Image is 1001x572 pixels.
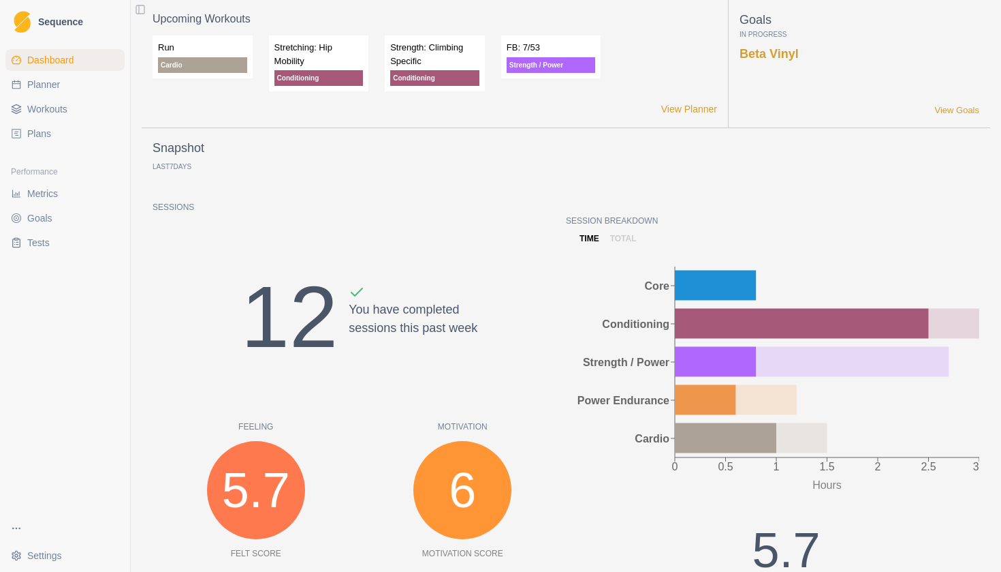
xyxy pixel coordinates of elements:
[5,98,125,120] a: Workouts
[274,70,364,86] p: Conditioning
[170,163,174,170] span: 7
[38,17,83,27] span: Sequence
[274,41,364,67] p: Stretching: Hip Mobility
[921,461,936,472] tspan: 2.5
[718,461,733,472] tspan: 0.5
[5,161,125,183] div: Performance
[158,57,247,73] p: Cardio
[740,47,799,61] a: Beta Vinyl
[390,70,479,86] p: Conditioning
[153,11,717,27] p: Upcoming Workouts
[740,29,979,40] p: In Progress
[27,187,58,200] span: Metrics
[812,479,842,491] tspan: Hours
[241,252,338,382] div: 12
[819,461,834,472] tspan: 1.5
[740,11,979,29] p: Goals
[5,123,125,145] a: Plans
[610,232,637,245] p: total
[661,102,717,117] a: View Planner
[449,453,476,527] span: 6
[875,461,881,472] tspan: 2
[566,215,979,227] p: Session Breakdown
[222,453,290,527] span: 5.7
[583,357,669,368] tspan: Strength / Power
[774,461,780,472] tspan: 1
[645,280,670,292] tspan: Core
[27,102,67,116] span: Workouts
[27,127,51,140] span: Plans
[349,284,477,382] div: You have completed sessions this past week
[27,53,74,67] span: Dashboard
[5,74,125,95] a: Planner
[14,11,31,33] img: Logo
[507,41,596,55] p: FB: 7/53
[579,232,599,245] p: time
[934,104,979,117] a: View Goals
[27,78,60,91] span: Planner
[5,183,125,205] a: Metrics
[422,547,503,560] p: Motivation Score
[5,207,125,229] a: Goals
[153,421,360,433] p: Feeling
[5,49,125,71] a: Dashboard
[507,57,596,73] p: Strength / Power
[390,41,479,67] p: Strength: Climbing Specific
[635,433,669,445] tspan: Cardio
[602,318,669,330] tspan: Conditioning
[153,201,566,213] p: Sessions
[5,5,125,38] a: LogoSequence
[153,139,204,157] p: Snapshot
[5,232,125,254] a: Tests
[27,236,50,250] span: Tests
[672,461,678,472] tspan: 0
[153,163,191,170] p: Last Days
[231,547,281,560] p: Felt Score
[27,211,52,225] span: Goals
[5,545,125,567] button: Settings
[973,461,979,472] tspan: 3
[360,421,567,433] p: Motivation
[158,41,247,55] p: Run
[577,395,669,406] tspan: Power Endurance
